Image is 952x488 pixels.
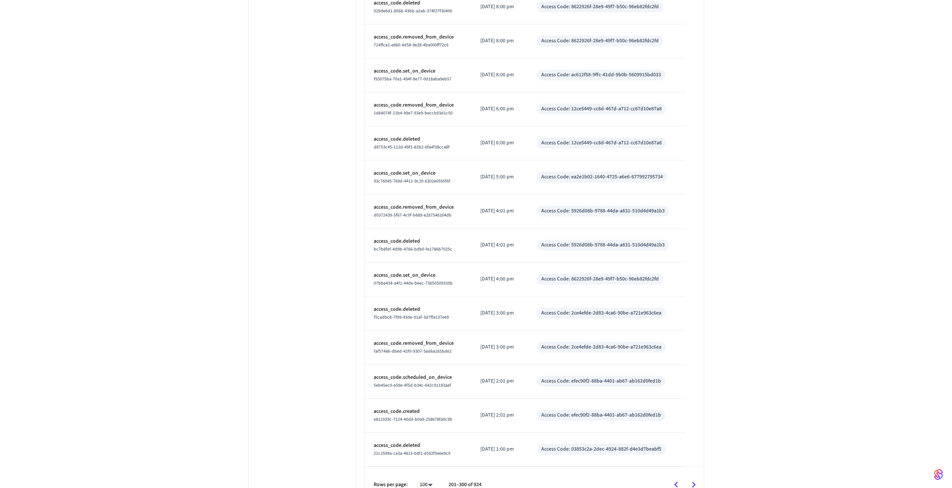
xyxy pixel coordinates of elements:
[480,411,519,419] p: [DATE] 2:01 pm
[480,105,519,113] p: [DATE] 6:00 pm
[374,246,452,252] span: bc7b8fef-4d9b-4766-bdb0-fe1786b7025c
[480,241,519,249] p: [DATE] 4:01 pm
[374,237,463,245] p: access_code.deleted
[541,343,661,351] div: Access Code: 2ce4efde-2d83-4ca6-90be-a721e963c6ea
[374,76,451,82] span: f93075ba-70a1-494f-8e77-0d18aba9eb57
[541,139,662,147] div: Access Code: 12ce5449-cc8d-467d-a712-cc67d10e87a8
[374,408,463,415] p: access_code.created
[374,306,463,313] p: access_code.deleted
[374,42,449,48] span: 714ffce2-e860-4d58-9e28-4ba000ff72c6
[480,37,519,45] p: [DATE] 8:00 pm
[541,275,659,283] div: Access Code: 8622926f-28e9-49f7-b50c-96eb82fdc2fd
[480,343,519,351] p: [DATE] 3:00 pm
[374,382,451,389] span: 5eb45ec0-e59e-4f5d-b34c-642c91193aef
[480,3,519,11] p: [DATE] 8:00 pm
[374,144,450,150] span: d8753c45-112d-49f1-82b2-6fa4f38cca8f
[541,445,661,453] div: Access Code: 03853c2a-2dec-4924-882f-d4e3d7beabf5
[541,377,661,385] div: Access Code: efec90f2-88ba-4401-ab67-ab162d0fed1b
[374,178,450,184] span: 93c76045-769d-4411-9c20-6302e0595f6f
[541,37,659,45] div: Access Code: 8622926f-28e9-49f7-b50c-96eb82fdc2fd
[541,105,662,113] div: Access Code: 12ce5449-cc8d-467d-a712-cc67d10e87a8
[480,71,519,79] p: [DATE] 8:00 pm
[374,212,451,218] span: d0372439-5f67-4c0f-b689-e287548164db
[374,169,463,177] p: access_code.set_on_device
[374,374,463,381] p: access_code.scheduled_on_device
[374,416,452,423] span: e811929c-7124-40dd-b0a9-258678fa0c9b
[374,280,453,286] span: 07bbe434-a4f1-44de-b6ec-73650509335b
[374,314,449,320] span: f5cadbc8-7f99-43de-91af-3d7ffa137ee9
[374,110,453,116] span: 1d64074f-11b4-49e7-93e9-beccb93d1c50
[480,173,519,181] p: [DATE] 5:00 pm
[374,340,463,347] p: access_code.removed_from_device
[541,173,663,181] div: Access Code: ea2e1b02-1640-4725-a6e6-677992795734
[480,309,519,317] p: [DATE] 3:00 pm
[480,139,519,147] p: [DATE] 6:00 pm
[480,207,519,215] p: [DATE] 4:01 pm
[374,101,463,109] p: access_code.removed_from_device
[374,67,463,75] p: access_code.set_on_device
[480,445,519,453] p: [DATE] 1:00 pm
[480,377,519,385] p: [DATE] 2:01 pm
[374,271,463,279] p: access_code.set_on_device
[374,348,451,355] span: faf57486-dbed-42f0-9307-5ad6a165bde2
[374,135,463,143] p: access_code.deleted
[541,71,661,79] div: Access Code: ac612f58-9ffc-41dd-9b0b-5609915bd033
[374,442,463,449] p: access_code.deleted
[374,450,450,457] span: 21c2599a-ca3a-4813-b8f1-e592f9a6e9c9
[480,275,519,283] p: [DATE] 4:00 pm
[541,207,665,215] div: Access Code: 5926d08b-9788-44da-a831-510d4d49a1b3
[934,469,943,481] img: SeamLogoGradient.69752ec5.svg
[541,309,661,317] div: Access Code: 2ce4efde-2d83-4ca6-90be-a721e963c6ea
[541,411,661,419] div: Access Code: efec90f2-88ba-4401-ab67-ab162d0fed1b
[374,33,463,41] p: access_code.removed_from_device
[541,241,665,249] div: Access Code: 5926d08b-9788-44da-a831-510d4d49a1b3
[541,3,659,11] div: Access Code: 8622926f-28e9-49f7-b50c-96eb82fdc2fd
[374,203,463,211] p: access_code.removed_from_device
[374,8,452,14] span: 029de6d1-856b-43bb-a2ab-374f27f30400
